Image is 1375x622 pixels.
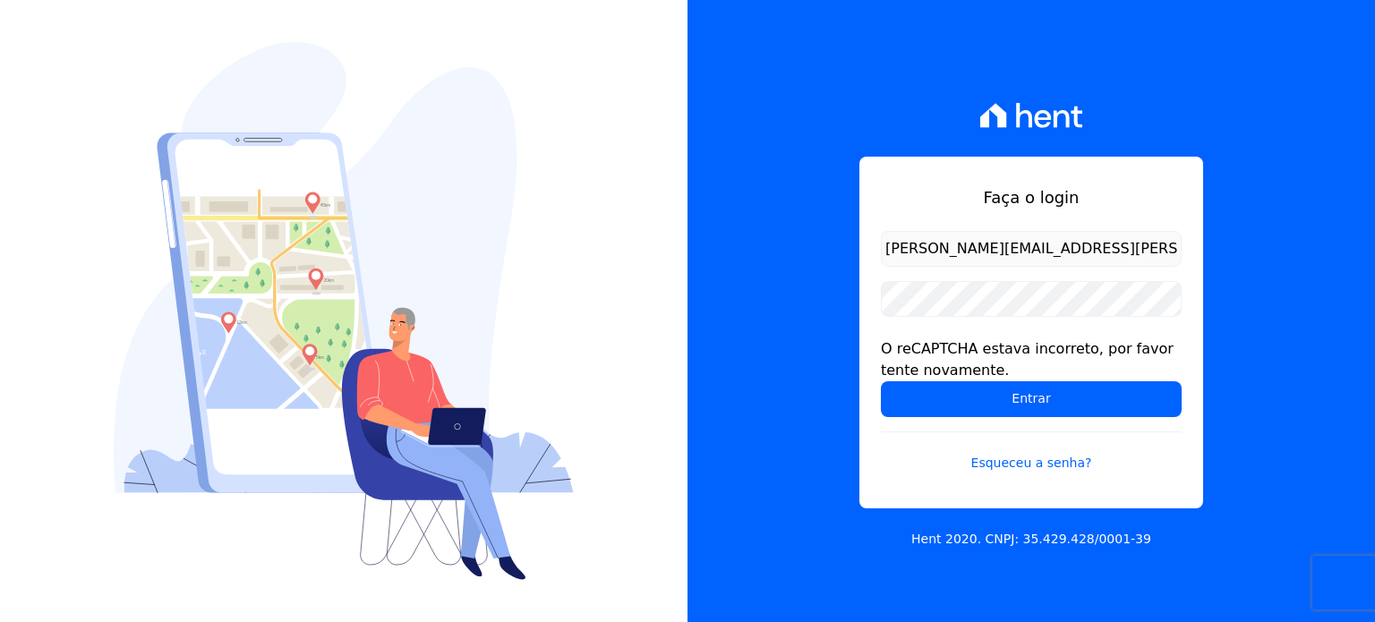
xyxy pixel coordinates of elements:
[911,530,1151,549] p: Hent 2020. CNPJ: 35.429.428/0001-39
[114,42,574,580] img: Login
[881,431,1182,473] a: Esqueceu a senha?
[881,381,1182,417] input: Entrar
[881,231,1182,267] input: Email
[881,338,1182,381] div: O reCAPTCHA estava incorreto, por favor tente novamente.
[881,185,1182,209] h1: Faça o login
